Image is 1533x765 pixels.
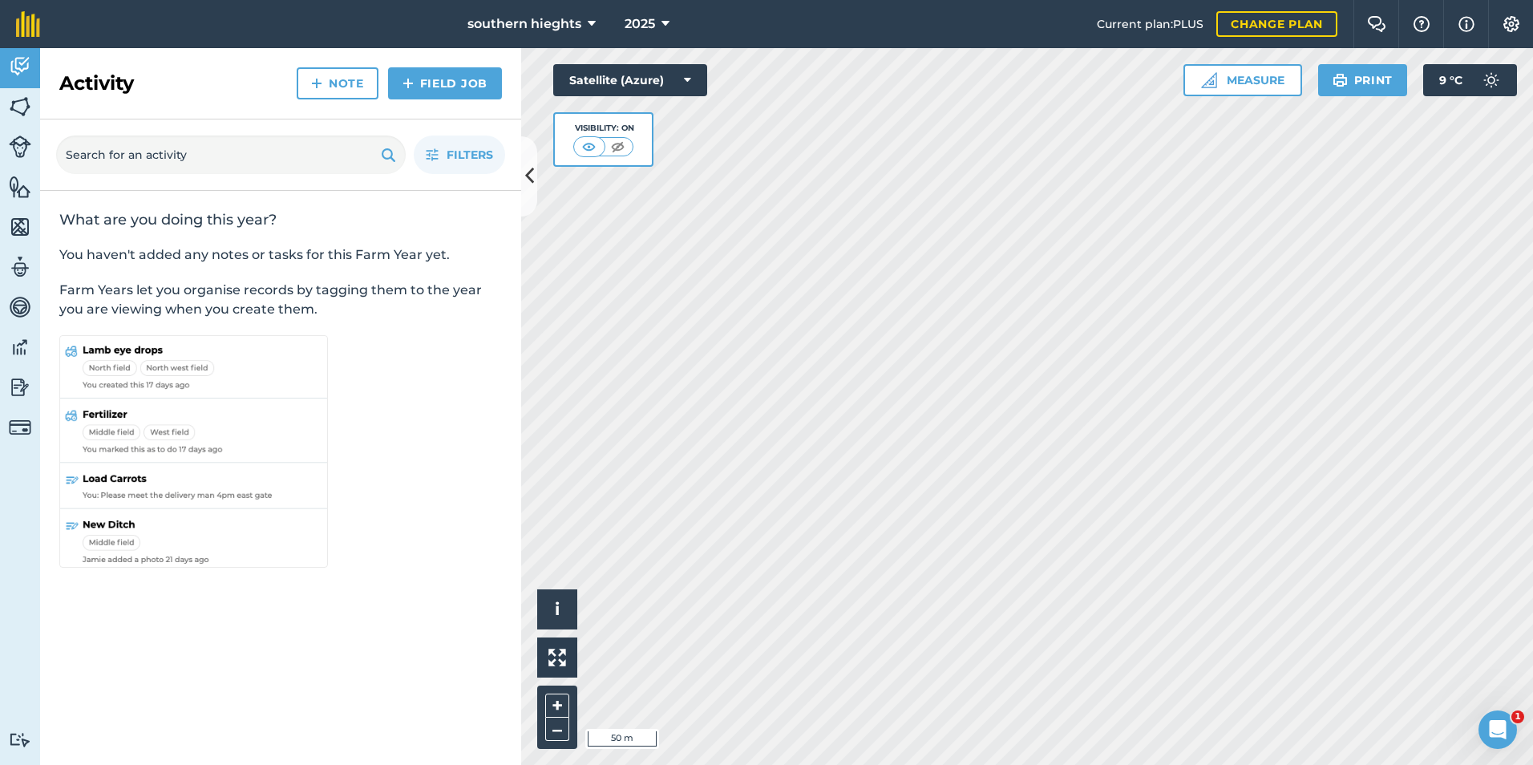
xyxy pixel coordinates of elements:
img: svg+xml;base64,PHN2ZyB4bWxucz0iaHR0cDovL3d3dy53My5vcmcvMjAwMC9zdmciIHdpZHRoPSIxNCIgaGVpZ2h0PSIyNC... [311,74,322,93]
h2: What are you doing this year? [59,210,502,229]
img: svg+xml;base64,PHN2ZyB4bWxucz0iaHR0cDovL3d3dy53My5vcmcvMjAwMC9zdmciIHdpZHRoPSI1MCIgaGVpZ2h0PSI0MC... [608,139,628,155]
img: svg+xml;base64,PD94bWwgdmVyc2lvbj0iMS4wIiBlbmNvZGluZz0idXRmLTgiPz4KPCEtLSBHZW5lcmF0b3I6IEFkb2JlIE... [9,136,31,158]
img: svg+xml;base64,PHN2ZyB4bWxucz0iaHR0cDovL3d3dy53My5vcmcvMjAwMC9zdmciIHdpZHRoPSI1NiIgaGVpZ2h0PSI2MC... [9,95,31,119]
span: Filters [447,146,493,164]
img: svg+xml;base64,PHN2ZyB4bWxucz0iaHR0cDovL3d3dy53My5vcmcvMjAwMC9zdmciIHdpZHRoPSI1NiIgaGVpZ2h0PSI2MC... [9,215,31,239]
div: Visibility: On [573,122,634,135]
img: svg+xml;base64,PD94bWwgdmVyc2lvbj0iMS4wIiBlbmNvZGluZz0idXRmLTgiPz4KPCEtLSBHZW5lcmF0b3I6IEFkb2JlIE... [9,295,31,319]
img: fieldmargin Logo [16,11,40,37]
img: svg+xml;base64,PHN2ZyB4bWxucz0iaHR0cDovL3d3dy53My5vcmcvMjAwMC9zdmciIHdpZHRoPSIxOSIgaGVpZ2h0PSIyNC... [1333,71,1348,90]
img: svg+xml;base64,PHN2ZyB4bWxucz0iaHR0cDovL3d3dy53My5vcmcvMjAwMC9zdmciIHdpZHRoPSIxOSIgaGVpZ2h0PSIyNC... [381,145,396,164]
h2: Activity [59,71,134,96]
img: svg+xml;base64,PHN2ZyB4bWxucz0iaHR0cDovL3d3dy53My5vcmcvMjAwMC9zdmciIHdpZHRoPSIxNCIgaGVpZ2h0PSIyNC... [402,74,414,93]
button: Measure [1183,64,1302,96]
input: Search for an activity [56,136,406,174]
a: Field Job [388,67,502,99]
a: Change plan [1216,11,1337,37]
img: svg+xml;base64,PD94bWwgdmVyc2lvbj0iMS4wIiBlbmNvZGluZz0idXRmLTgiPz4KPCEtLSBHZW5lcmF0b3I6IEFkb2JlIE... [1475,64,1507,96]
span: 1 [1511,710,1524,723]
img: A question mark icon [1412,16,1431,32]
button: Satellite (Azure) [553,64,707,96]
img: svg+xml;base64,PHN2ZyB4bWxucz0iaHR0cDovL3d3dy53My5vcmcvMjAwMC9zdmciIHdpZHRoPSI1NiIgaGVpZ2h0PSI2MC... [9,175,31,199]
button: Filters [414,136,505,174]
img: svg+xml;base64,PD94bWwgdmVyc2lvbj0iMS4wIiBlbmNvZGluZz0idXRmLTgiPz4KPCEtLSBHZW5lcmF0b3I6IEFkb2JlIE... [9,55,31,79]
img: svg+xml;base64,PD94bWwgdmVyc2lvbj0iMS4wIiBlbmNvZGluZz0idXRmLTgiPz4KPCEtLSBHZW5lcmF0b3I6IEFkb2JlIE... [9,335,31,359]
button: Print [1318,64,1408,96]
iframe: Intercom live chat [1478,710,1517,749]
img: svg+xml;base64,PHN2ZyB4bWxucz0iaHR0cDovL3d3dy53My5vcmcvMjAwMC9zdmciIHdpZHRoPSIxNyIgaGVpZ2h0PSIxNy... [1458,14,1474,34]
span: southern hieghts [467,14,581,34]
span: Current plan : PLUS [1097,15,1203,33]
button: i [537,589,577,629]
a: Note [297,67,378,99]
p: Farm Years let you organise records by tagging them to the year you are viewing when you create t... [59,281,502,319]
span: i [555,599,560,619]
img: svg+xml;base64,PD94bWwgdmVyc2lvbj0iMS4wIiBlbmNvZGluZz0idXRmLTgiPz4KPCEtLSBHZW5lcmF0b3I6IEFkb2JlIE... [9,732,31,747]
button: 9 °C [1423,64,1517,96]
img: Four arrows, one pointing top left, one top right, one bottom right and the last bottom left [548,649,566,666]
img: svg+xml;base64,PD94bWwgdmVyc2lvbj0iMS4wIiBlbmNvZGluZz0idXRmLTgiPz4KPCEtLSBHZW5lcmF0b3I6IEFkb2JlIE... [9,375,31,399]
button: + [545,694,569,718]
p: You haven't added any notes or tasks for this Farm Year yet. [59,245,502,265]
span: 9 ° C [1439,64,1462,96]
img: A cog icon [1502,16,1521,32]
img: Two speech bubbles overlapping with the left bubble in the forefront [1367,16,1386,32]
img: svg+xml;base64,PD94bWwgdmVyc2lvbj0iMS4wIiBlbmNvZGluZz0idXRmLTgiPz4KPCEtLSBHZW5lcmF0b3I6IEFkb2JlIE... [9,416,31,439]
img: svg+xml;base64,PD94bWwgdmVyc2lvbj0iMS4wIiBlbmNvZGluZz0idXRmLTgiPz4KPCEtLSBHZW5lcmF0b3I6IEFkb2JlIE... [9,255,31,279]
img: svg+xml;base64,PHN2ZyB4bWxucz0iaHR0cDovL3d3dy53My5vcmcvMjAwMC9zdmciIHdpZHRoPSI1MCIgaGVpZ2h0PSI0MC... [579,139,599,155]
button: – [545,718,569,741]
span: 2025 [625,14,655,34]
img: Ruler icon [1201,72,1217,88]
